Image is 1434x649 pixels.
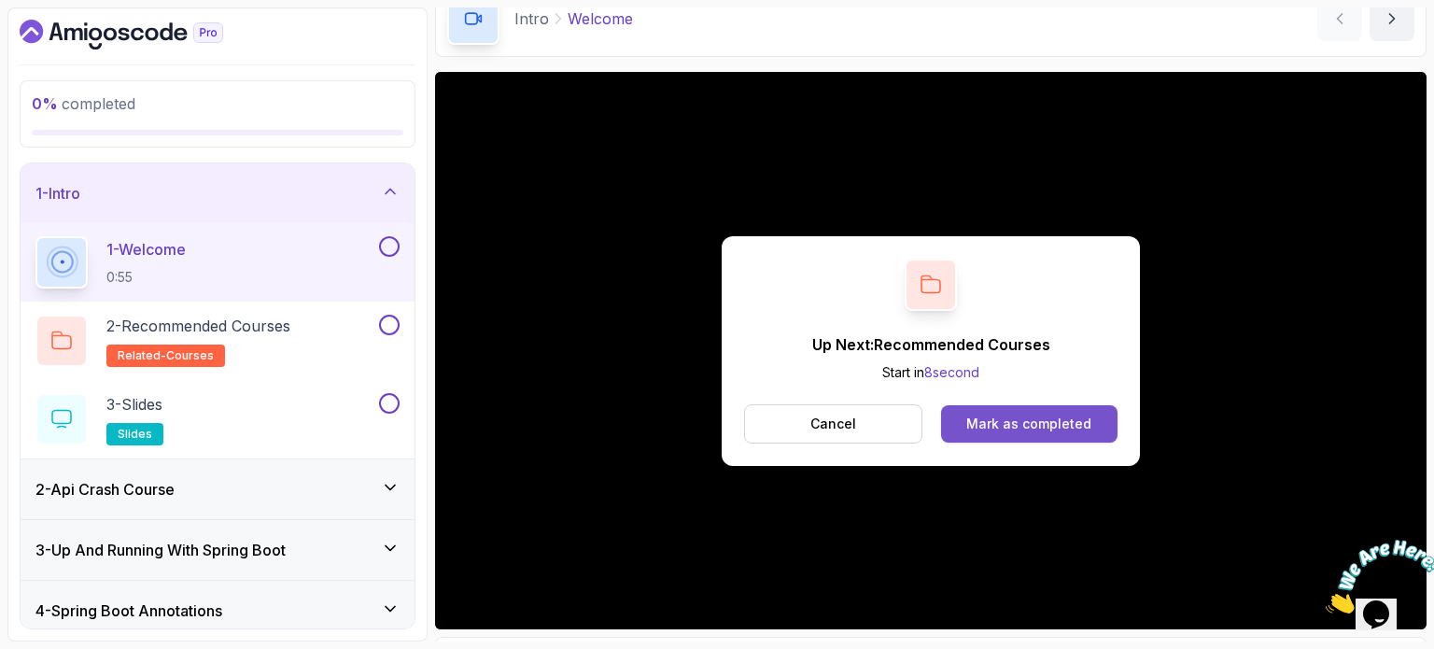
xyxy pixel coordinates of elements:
p: Up Next: Recommended Courses [812,333,1050,356]
span: 0 % [32,94,58,113]
button: 4-Spring Boot Annotations [21,581,415,641]
span: slides [118,427,152,442]
p: Intro [514,7,549,30]
h3: 4 - Spring Boot Annotations [35,600,222,622]
button: Cancel [744,404,922,444]
button: 1-Welcome0:55 [35,236,400,289]
h3: 3 - Up And Running With Spring Boot [35,539,286,561]
h3: 1 - Intro [35,182,80,205]
button: Mark as completed [941,405,1118,443]
a: Dashboard [20,20,266,49]
button: 3-Slidesslides [35,393,400,445]
button: 2-Recommended Coursesrelated-courses [35,315,400,367]
button: 1-Intro [21,163,415,223]
span: completed [32,94,135,113]
span: related-courses [118,348,214,363]
p: Welcome [568,7,633,30]
span: 1 [7,7,15,23]
p: 3 - Slides [106,393,162,416]
p: 1 - Welcome [106,238,186,261]
h3: 2 - Api Crash Course [35,478,175,501]
button: 3-Up And Running With Spring Boot [21,520,415,580]
button: 2-Api Crash Course [21,459,415,519]
div: Mark as completed [966,415,1091,433]
p: 0:55 [106,268,186,287]
iframe: 1 - Hi [435,72,1427,629]
p: Start in [812,363,1050,382]
span: 8 second [924,364,979,380]
iframe: chat widget [1318,532,1434,621]
p: 2 - Recommended Courses [106,315,290,337]
p: Cancel [810,415,856,433]
img: Chat attention grabber [7,7,123,81]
